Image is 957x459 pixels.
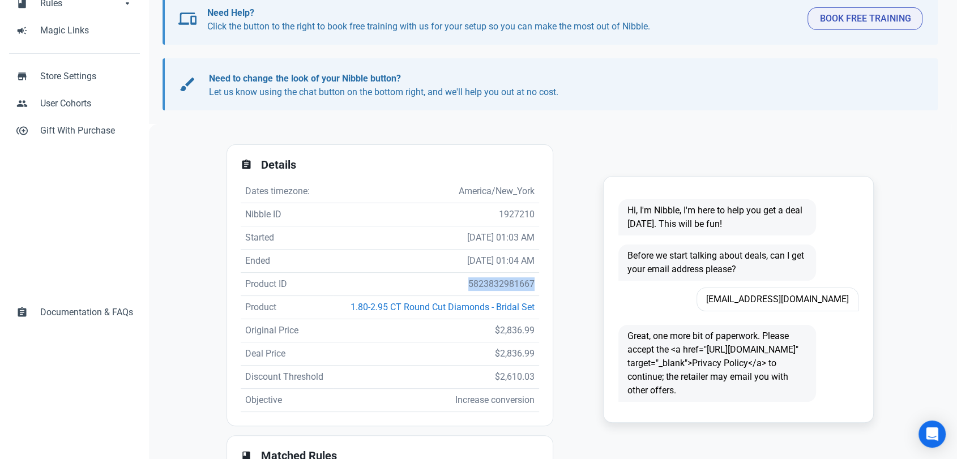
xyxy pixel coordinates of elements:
td: Deal Price [241,342,334,366]
div: Open Intercom Messenger [918,421,946,448]
a: storeStore Settings [9,63,140,90]
h2: Details [261,158,539,171]
p: Click the button to the right to book free training with us for your setup so you can make the mo... [207,6,799,33]
td: $2,836.99 [334,319,539,342]
p: Let us know using the chat button on the bottom right, and we'll help you out at no cost. [209,72,911,99]
span: Gift With Purchase [40,124,133,138]
span: control_point_duplicate [16,124,28,135]
a: 1.80-2.95 CT Round Cut Diamonds - Bridal Set [351,302,535,312]
span: people [16,97,28,108]
button: Book Free Training [808,7,922,30]
td: Product [241,296,334,319]
span: brush [178,75,196,93]
td: Original Price [241,319,334,342]
span: store [16,70,28,81]
td: Dates timezone: [241,180,334,203]
span: assignment [241,159,252,170]
span: Hi, I'm Nibble, I'm here to help you get a deal [DATE]. This will be fun! [618,199,816,235]
span: campaign [16,24,28,35]
span: $2,836.99 [495,348,535,359]
td: 1927210 [334,203,539,226]
td: Nibble ID [241,203,334,226]
td: [DATE] 01:04 AM [334,250,539,273]
td: [DATE] 01:03 AM [334,226,539,250]
a: assignmentDocumentation & FAQs [9,299,140,326]
span: Book Free Training [819,12,911,25]
span: User Cohorts [40,97,133,110]
td: Started [241,226,334,250]
b: Need Help? [207,7,254,18]
td: Product ID [241,273,334,296]
a: campaignMagic Links [9,17,140,44]
span: Documentation & FAQs [40,306,133,319]
span: Before we start talking about deals, can I get your email address please? [618,244,816,281]
span: Great, one more bit of paperwork. Please accept the <a href="[URL][DOMAIN_NAME]" target="_blank">... [618,325,816,402]
b: Need to change the look of your Nibble button? [209,73,400,84]
span: [EMAIL_ADDRESS][DOMAIN_NAME] [697,288,858,311]
span: devices [178,10,196,28]
td: Objective [241,389,334,412]
span: Store Settings [40,70,133,83]
span: $2,610.03 [495,371,535,382]
a: control_point_duplicateGift With Purchase [9,117,140,144]
td: Increase conversion [334,389,539,412]
td: Ended [241,250,334,273]
span: assignment [16,306,28,317]
a: peopleUser Cohorts [9,90,140,117]
span: Magic Links [40,24,133,37]
td: America/New_York [334,180,539,203]
td: Discount Threshold [241,366,334,389]
td: 5823832981667 [334,273,539,296]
